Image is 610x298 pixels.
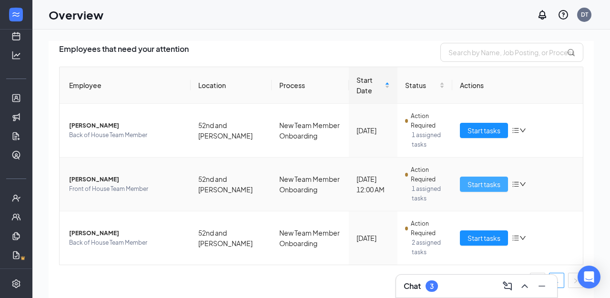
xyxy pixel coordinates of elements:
[512,234,519,242] span: bars
[517,278,532,294] button: ChevronUp
[69,121,183,130] span: [PERSON_NAME]
[468,125,500,136] span: Start tasks
[549,273,564,288] a: 1
[558,9,569,20] svg: QuestionInfo
[272,104,349,158] td: New Team Member Onboarding
[430,282,434,290] div: 3
[356,174,390,195] div: [DATE] 12:00 AM
[412,130,444,149] span: 1 assigned tasks
[69,175,183,184] span: [PERSON_NAME]
[519,280,530,292] svg: ChevronUp
[397,67,452,104] th: Status
[452,67,583,104] th: Actions
[519,235,526,241] span: down
[573,278,579,284] span: right
[356,125,390,136] div: [DATE]
[11,10,20,19] svg: WorkstreamLogo
[191,158,272,211] td: 52nd and [PERSON_NAME]
[411,219,444,238] span: Action Required
[534,278,549,294] button: Minimize
[460,177,508,192] button: Start tasks
[11,279,21,288] svg: Settings
[536,280,548,292] svg: Minimize
[69,228,183,238] span: [PERSON_NAME]
[272,67,349,104] th: Process
[272,158,349,211] td: New Team Member Onboarding
[530,273,545,288] button: left
[468,233,500,243] span: Start tasks
[411,111,444,130] span: Action Required
[356,233,390,243] div: [DATE]
[537,9,548,20] svg: Notifications
[512,127,519,134] span: bars
[59,43,189,62] span: Employees that need your attention
[568,273,583,288] button: right
[11,50,21,60] svg: Analysis
[405,80,437,90] span: Status
[460,230,508,246] button: Start tasks
[191,67,272,104] th: Location
[502,280,513,292] svg: ComposeMessage
[412,184,444,203] span: 1 assigned tasks
[60,67,191,104] th: Employee
[460,123,508,138] button: Start tasks
[356,75,383,96] span: Start Date
[11,193,21,203] svg: UserCheck
[412,238,444,257] span: 2 assigned tasks
[568,273,583,288] li: Next Page
[191,211,272,265] td: 52nd and [PERSON_NAME]
[530,273,545,288] li: Previous Page
[49,7,103,23] h1: Overview
[272,211,349,265] td: New Team Member Onboarding
[69,238,183,248] span: Back of House Team Member
[191,104,272,158] td: 52nd and [PERSON_NAME]
[578,266,600,288] div: Open Intercom Messenger
[468,179,500,189] span: Start tasks
[549,273,564,288] li: 1
[411,165,444,184] span: Action Required
[404,281,421,291] h3: Chat
[500,278,515,294] button: ComposeMessage
[581,10,588,19] div: DT
[519,127,526,134] span: down
[519,181,526,188] span: down
[512,180,519,188] span: bars
[440,43,583,62] input: Search by Name, Job Posting, or Process
[69,184,183,194] span: Front of House Team Member
[69,130,183,140] span: Back of House Team Member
